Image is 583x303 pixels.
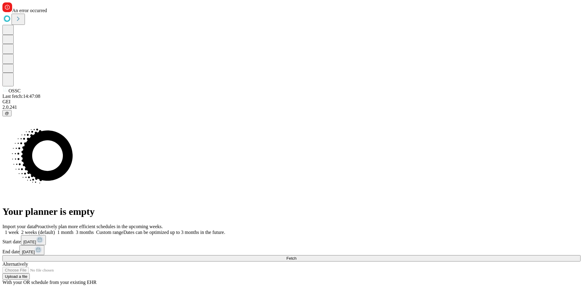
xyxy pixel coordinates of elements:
[5,111,9,115] span: @
[35,224,163,229] span: Proactively plan more efficient schedules in the upcoming weeks.
[2,235,581,245] div: Start date
[22,250,35,254] span: [DATE]
[2,94,40,99] span: Last fetch: 14:47:08
[2,280,97,285] span: With your OR schedule from your existing EHR
[76,230,94,235] span: 3 months
[2,273,30,280] button: Upload a file
[21,235,46,245] button: [DATE]
[2,224,35,229] span: Import your data
[2,110,12,116] button: @
[96,230,123,235] span: Custom range
[21,230,55,235] span: 2 weeks (default)
[9,88,21,93] span: OSSC
[23,240,36,244] span: [DATE]
[19,245,44,255] button: [DATE]
[2,245,581,255] div: End date
[2,261,28,267] span: Alternatively
[2,255,581,261] button: Fetch
[2,99,581,105] div: GEI
[123,230,225,235] span: Dates can be optimized up to 3 months in the future.
[2,206,581,217] h1: Your planner is empty
[286,256,296,261] span: Fetch
[12,8,47,13] span: An error occurred
[5,230,19,235] span: 1 week
[57,230,73,235] span: 1 month
[2,105,581,110] div: 2.0.241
